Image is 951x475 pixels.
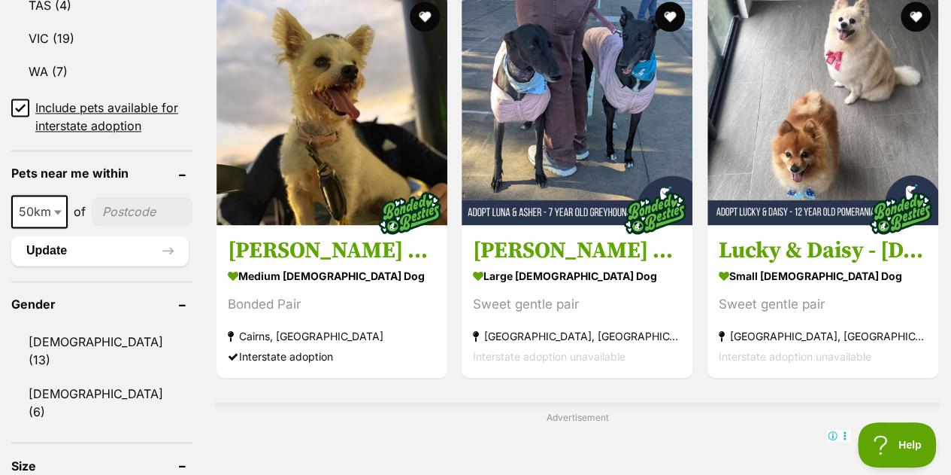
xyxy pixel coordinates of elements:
span: 50km [11,195,68,228]
img: bonded besties [618,175,693,251]
strong: large [DEMOGRAPHIC_DATA] Dog [473,265,681,287]
button: favourite [656,2,686,32]
img: bonded besties [863,175,938,251]
span: Interstate adoption unavailable [473,350,625,363]
header: Pets near me within [11,166,192,180]
strong: medium [DEMOGRAPHIC_DATA] Dog [228,265,436,287]
a: [PERSON_NAME] and [PERSON_NAME] medium [DEMOGRAPHIC_DATA] Dog Bonded Pair Cairns, [GEOGRAPHIC_DAT... [217,225,447,378]
h3: [PERSON_NAME] and [PERSON_NAME] [228,236,436,265]
a: [PERSON_NAME] & [PERSON_NAME] - [DEMOGRAPHIC_DATA] Greyhounds large [DEMOGRAPHIC_DATA] Dog Sweet ... [462,225,692,378]
h3: [PERSON_NAME] & [PERSON_NAME] - [DEMOGRAPHIC_DATA] Greyhounds [473,236,681,265]
button: Update [11,236,189,266]
a: VIC (19) [11,23,192,54]
a: Lucky & Daisy - [DEMOGRAPHIC_DATA] Pomeranians small [DEMOGRAPHIC_DATA] Dog Sweet gentle pair [GE... [707,225,938,378]
span: 50km [13,201,66,222]
span: Include pets available for interstate adoption [35,99,192,135]
strong: small [DEMOGRAPHIC_DATA] Dog [719,265,927,287]
span: Interstate adoption unavailable [719,350,871,363]
h3: Lucky & Daisy - [DEMOGRAPHIC_DATA] Pomeranians [719,236,927,265]
button: favourite [410,2,440,32]
div: Interstate adoption [228,346,436,367]
div: Bonded Pair [228,294,436,315]
a: [DEMOGRAPHIC_DATA] (6) [11,377,192,427]
iframe: Help Scout Beacon - Open [858,422,936,467]
strong: [GEOGRAPHIC_DATA], [GEOGRAPHIC_DATA] [719,326,927,346]
img: bonded besties [372,175,447,251]
header: Gender [11,297,192,311]
div: Sweet gentle pair [719,294,927,315]
div: Sweet gentle pair [473,294,681,315]
a: WA (7) [11,56,192,87]
a: Include pets available for interstate adoption [11,99,192,135]
input: postcode [92,197,192,226]
strong: Cairns, [GEOGRAPHIC_DATA] [228,326,436,346]
span: of [74,202,86,221]
strong: [GEOGRAPHIC_DATA], [GEOGRAPHIC_DATA] [473,326,681,346]
button: favourite [901,2,931,32]
header: Size [11,458,192,472]
a: [DEMOGRAPHIC_DATA] (13) [11,326,192,376]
